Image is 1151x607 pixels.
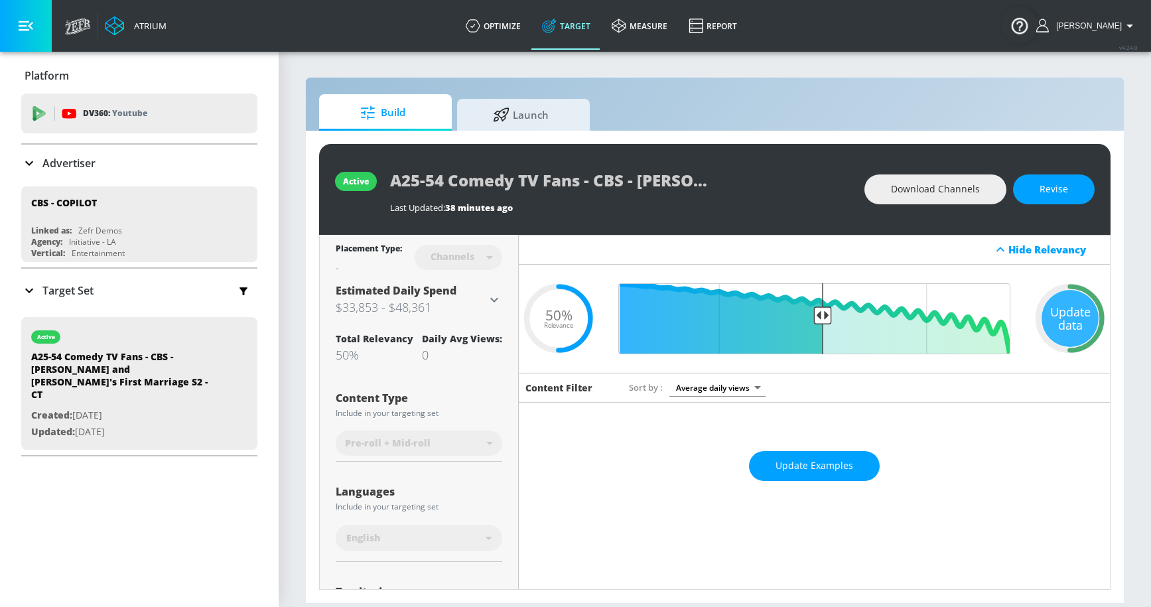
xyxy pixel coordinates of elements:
h6: Content Filter [525,381,592,394]
span: 50% [545,308,573,322]
span: Sort by [629,381,663,393]
p: [DATE] [31,407,217,424]
div: Advertiser [21,145,257,182]
div: Placement Type: [336,243,402,257]
div: Zefr Demos [78,225,122,236]
span: English [346,531,380,545]
span: Launch [470,99,571,131]
div: Last Updated: [390,202,851,214]
button: Download Channels [864,174,1006,204]
div: Target Set [21,269,257,312]
p: Platform [25,68,69,83]
div: Platform [21,57,257,94]
p: Youtube [112,106,147,120]
a: measure [601,2,678,50]
div: 0 [422,347,502,363]
div: Entertainment [72,247,125,259]
div: Linked as: [31,225,72,236]
div: Territories [336,586,502,597]
div: active [37,334,55,340]
div: active [343,176,369,187]
div: Languages [336,486,502,497]
div: activeA25-54 Comedy TV Fans - CBS - [PERSON_NAME] and [PERSON_NAME]'s First Marriage S2 - CTCreat... [21,317,257,450]
div: Include in your targeting set [336,503,502,511]
span: Build [332,97,433,129]
div: Estimated Daily Spend$33,853 - $48,361 [336,283,502,316]
button: Revise [1013,174,1095,204]
p: [DATE] [31,424,217,440]
div: Channels [424,251,481,262]
div: A25-54 Comedy TV Fans - CBS - [PERSON_NAME] and [PERSON_NAME]'s First Marriage S2 - CT [31,350,217,407]
a: Target [531,2,601,50]
div: Agency: [31,236,62,247]
div: 50% [336,347,413,363]
div: Atrium [129,20,167,32]
div: CBS - COPILOTLinked as:Zefr DemosAgency:Initiative - LAVertical:Entertainment [21,186,257,262]
div: Update data [1042,290,1099,347]
button: [PERSON_NAME] [1036,18,1138,34]
div: Total Relevancy [336,332,413,345]
span: v 4.24.0 [1119,44,1138,51]
a: Report [678,2,748,50]
span: Relevance [544,322,573,329]
div: Hide Relevancy [1008,243,1103,256]
span: Download Channels [891,181,980,198]
div: Include in your targeting set [336,409,502,417]
span: Created: [31,409,72,421]
div: CBS - COPILOT [31,196,97,209]
span: Update Examples [776,458,853,474]
p: Advertiser [42,156,96,170]
h3: $33,853 - $48,361 [336,298,486,316]
div: Vertical: [31,247,65,259]
div: DV360: Youtube [21,94,257,133]
button: Update Examples [749,451,880,481]
div: English [336,525,502,551]
p: DV360: [83,106,147,121]
span: Updated: [31,425,75,438]
a: Atrium [105,16,167,36]
span: login as: guillermo.cabrera@zefr.com [1051,21,1122,31]
div: Daily Avg Views: [422,332,502,345]
span: Estimated Daily Spend [336,283,456,298]
div: Average daily views [669,379,766,397]
a: optimize [455,2,531,50]
div: Hide Relevancy [519,235,1110,265]
span: Pre-roll + Mid-roll [345,437,431,450]
button: Open Resource Center [1001,7,1038,44]
input: Final Threshold [612,283,1017,354]
p: Target Set [42,283,94,298]
span: Revise [1040,181,1068,198]
div: Content Type [336,393,502,403]
div: Initiative - LA [69,236,116,247]
span: 38 minutes ago [445,202,513,214]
